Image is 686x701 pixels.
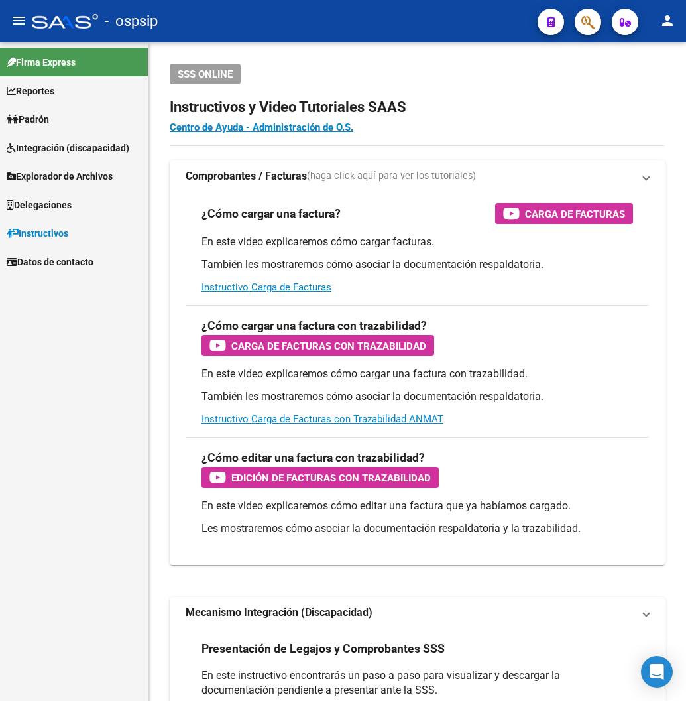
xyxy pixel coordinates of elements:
[170,121,353,133] a: Centro de Ayuda - Administración de O.S.
[7,55,76,70] span: Firma Express
[231,338,426,354] span: Carga de Facturas con Trazabilidad
[201,389,633,404] p: También les mostraremos cómo asociar la documentación respaldatoria.
[7,255,93,269] span: Datos de contacto
[201,669,633,698] p: En este instructivo encontrarás un paso a paso para visualizar y descargar la documentación pendi...
[201,639,445,658] h3: Presentación de Legajos y Comprobantes SSS
[641,656,673,688] div: Open Intercom Messenger
[307,169,476,184] span: (haga click aquí para ver los tutoriales)
[11,13,27,29] mat-icon: menu
[7,198,72,212] span: Delegaciones
[201,448,425,467] h3: ¿Cómo editar una factura con trazabilidad?
[201,316,427,335] h3: ¿Cómo cargar una factura con trazabilidad?
[7,141,129,155] span: Integración (discapacidad)
[201,257,633,272] p: También les mostraremos cómo asociar la documentación respaldatoria.
[7,84,54,98] span: Reportes
[525,206,625,222] span: Carga de Facturas
[201,367,633,381] p: En este video explicaremos cómo cargar una factura con trazabilidad.
[186,169,307,184] strong: Comprobantes / Facturas
[7,169,113,184] span: Explorador de Archivos
[201,467,439,488] button: Edición de Facturas con Trazabilidad
[7,112,49,127] span: Padrón
[170,192,665,565] div: Comprobantes / Facturas(haga click aquí para ver los tutoriales)
[201,499,633,513] p: En este video explicaremos cómo editar una factura que ya habíamos cargado.
[201,204,341,223] h3: ¿Cómo cargar una factura?
[659,13,675,29] mat-icon: person
[201,335,434,356] button: Carga de Facturas con Trazabilidad
[7,226,68,241] span: Instructivos
[201,235,633,249] p: En este video explicaremos cómo cargar facturas.
[170,160,665,192] mat-expansion-panel-header: Comprobantes / Facturas(haga click aquí para ver los tutoriales)
[201,413,443,425] a: Instructivo Carga de Facturas con Trazabilidad ANMAT
[178,68,233,80] span: SSS ONLINE
[170,64,241,84] button: SSS ONLINE
[170,95,665,120] h2: Instructivos y Video Tutoriales SAAS
[231,470,431,486] span: Edición de Facturas con Trazabilidad
[170,597,665,629] mat-expansion-panel-header: Mecanismo Integración (Discapacidad)
[201,521,633,536] p: Les mostraremos cómo asociar la documentación respaldatoria y la trazabilidad.
[186,605,372,620] strong: Mecanismo Integración (Discapacidad)
[105,7,158,36] span: - ospsip
[495,203,633,224] button: Carga de Facturas
[201,281,331,293] a: Instructivo Carga de Facturas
